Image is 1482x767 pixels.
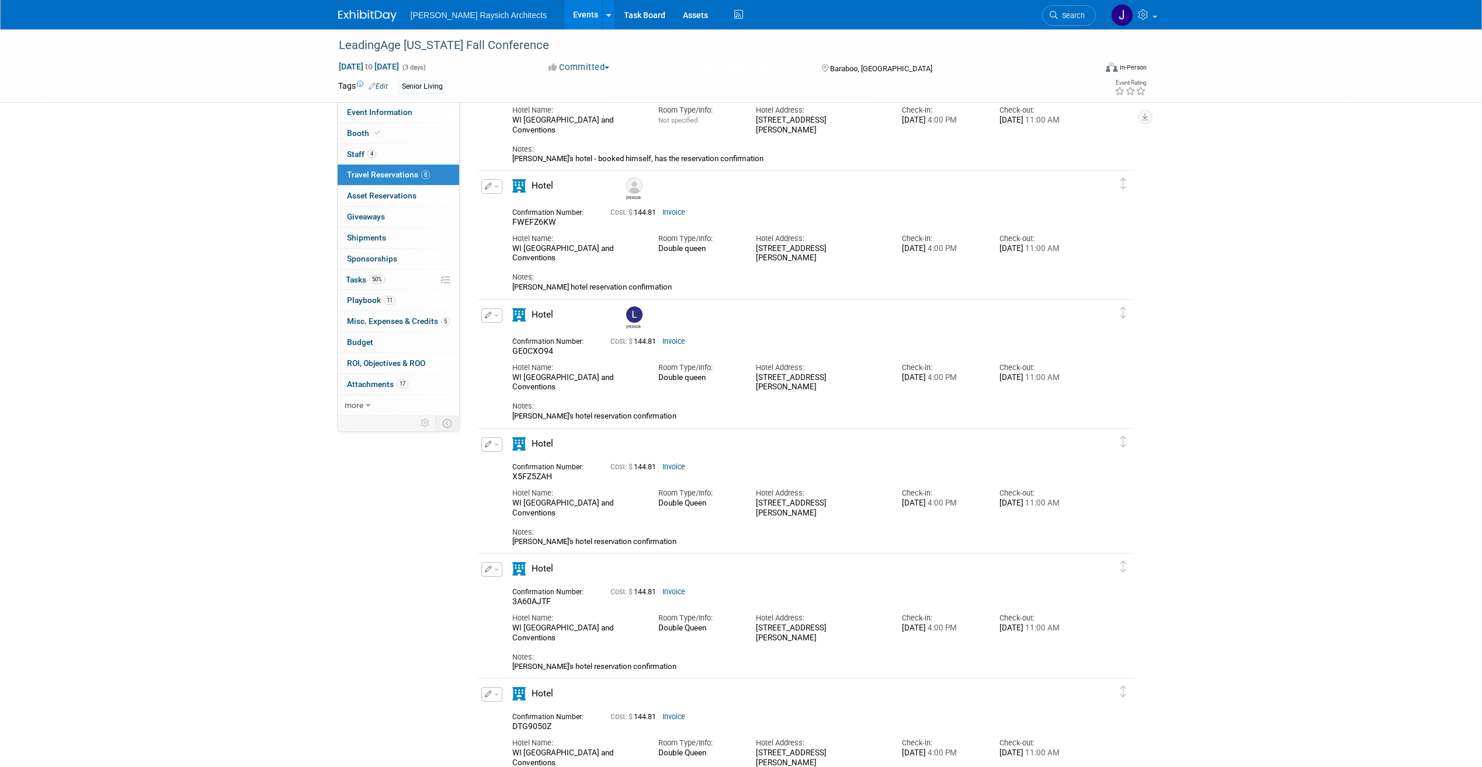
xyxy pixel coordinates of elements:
[610,463,634,471] span: Cost: $
[338,395,459,416] a: more
[398,81,446,93] div: Senior Living
[512,652,1080,663] div: Notes:
[532,438,553,449] span: Hotel
[411,11,547,20] span: [PERSON_NAME] Raysich Architects
[347,212,385,221] span: Giveaways
[512,662,1080,671] div: [PERSON_NAME]'s hotel reservation confirmation
[512,283,1080,292] div: [PERSON_NAME] hotel reservation confirmation
[902,488,982,498] div: Check-in:
[662,463,685,471] a: Invoice
[338,123,459,144] a: Booth
[347,149,376,159] span: Staff
[338,102,459,123] a: Event Information
[338,249,459,269] a: Sponsorships
[658,498,738,508] div: Double Queen
[512,272,1080,283] div: Notes:
[756,105,884,116] div: Hotel Address:
[1120,178,1126,190] i: Click and drag to move item
[902,373,982,383] div: [DATE]
[512,721,551,731] span: DTG9050Z
[338,61,400,72] span: [DATE] [DATE]
[610,208,661,217] span: 144.81
[363,62,374,71] span: to
[1027,61,1147,78] div: Event Format
[662,208,685,217] a: Invoice
[544,61,614,74] button: Committed
[658,244,738,253] div: Double queen
[512,217,556,226] span: FWEFZ6KW
[1120,686,1126,698] i: Click and drag to move item
[756,362,884,373] div: Hotel Address:
[512,205,593,217] div: Confirmation Number:
[999,105,1080,116] div: Check-out:
[658,362,738,373] div: Room Type/Info:
[756,738,884,748] div: Hotel Address:
[532,309,553,320] span: Hotel
[756,233,884,244] div: Hotel Address:
[512,233,641,244] div: Hotel Name:
[347,233,386,242] span: Shipments
[347,316,450,326] span: Misc. Expenses & Credits
[623,306,644,329] div: Liz Syrrakos
[662,337,685,346] a: Invoice
[610,713,661,721] span: 144.81
[512,613,641,623] div: Hotel Name:
[347,358,425,368] span: ROI, Objectives & ROO
[756,116,884,135] div: [STREET_ADDRESS][PERSON_NAME]
[756,488,884,498] div: Hotel Address:
[756,613,884,623] div: Hotel Address:
[999,613,1080,623] div: Check-out:
[999,748,1080,758] div: [DATE]
[662,588,685,596] a: Invoice
[999,488,1080,498] div: Check-out:
[369,82,388,90] a: Edit
[512,472,552,481] span: X5FZ5ZAH
[902,116,982,125] div: [DATE]
[512,105,641,116] div: Hotel Name:
[658,233,738,244] div: Room Type/Info:
[512,308,526,322] i: Hotel
[610,713,634,721] span: Cost: $
[347,170,430,179] span: Travel Reservations
[512,412,1080,421] div: [PERSON_NAME]'s hotel reservation confirmation
[658,738,738,748] div: Room Type/Info:
[338,165,459,185] a: Travel Reservations8
[1042,5,1096,26] a: Search
[338,144,459,165] a: Staff4
[512,144,1080,155] div: Notes:
[662,713,685,721] a: Invoice
[397,379,408,388] span: 17
[369,275,385,284] span: 50%
[532,180,553,191] span: Hotel
[512,401,1080,412] div: Notes:
[512,562,526,576] i: Hotel
[512,488,641,498] div: Hotel Name:
[367,149,376,158] span: 4
[1023,498,1060,507] span: 11:00 AM
[902,233,982,244] div: Check-in:
[338,80,388,93] td: Tags
[512,738,641,748] div: Hotel Name:
[1023,373,1060,382] span: 11:00 AM
[512,623,641,643] div: WI [GEOGRAPHIC_DATA] and Conventions
[512,373,641,393] div: WI [GEOGRAPHIC_DATA] and Conventions
[415,416,436,431] td: Personalize Event Tab Strip
[999,623,1080,633] div: [DATE]
[345,400,363,410] span: more
[532,563,553,574] span: Hotel
[658,116,697,124] span: Not specified
[512,362,641,373] div: Hotel Name:
[756,244,884,264] div: [STREET_ADDRESS][PERSON_NAME]
[610,588,661,596] span: 144.81
[1115,80,1146,86] div: Event Rating
[1120,561,1126,573] i: Click and drag to move item
[1023,748,1060,757] span: 11:00 AM
[658,488,738,498] div: Room Type/Info:
[999,498,1080,508] div: [DATE]
[338,311,459,332] a: Misc. Expenses & Credits5
[347,295,395,305] span: Playbook
[902,738,982,748] div: Check-in:
[999,233,1080,244] div: Check-out:
[658,623,738,633] div: Double Queen
[1023,116,1060,124] span: 11:00 AM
